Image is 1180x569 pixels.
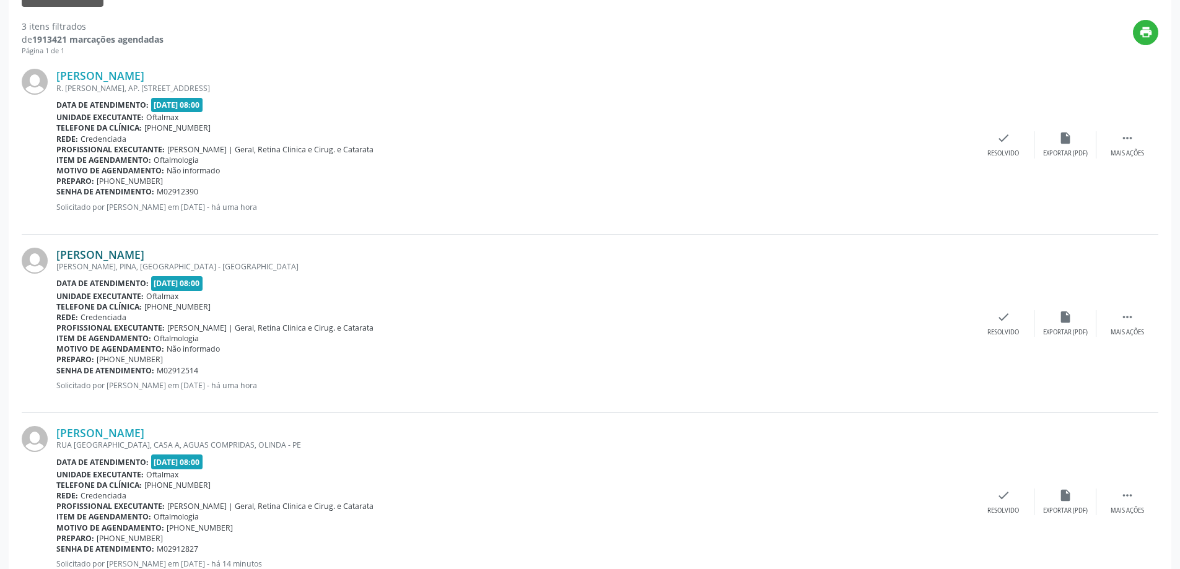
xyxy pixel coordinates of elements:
b: Rede: [56,134,78,144]
div: Exportar (PDF) [1043,506,1088,515]
span: Oftalmax [146,469,178,480]
b: Data de atendimento: [56,100,149,110]
img: img [22,69,48,95]
img: img [22,248,48,274]
b: Telefone da clínica: [56,480,142,490]
i: check [997,310,1010,324]
span: Credenciada [81,312,126,323]
button: print [1133,20,1158,45]
div: Mais ações [1111,328,1144,337]
span: [PHONE_NUMBER] [167,523,233,533]
b: Preparo: [56,533,94,544]
b: Unidade executante: [56,112,144,123]
span: Credenciada [81,134,126,144]
b: Rede: [56,490,78,501]
b: Profissional executante: [56,323,165,333]
span: M02912827 [157,544,198,554]
b: Senha de atendimento: [56,186,154,197]
span: Oftalmologia [154,333,199,344]
div: Exportar (PDF) [1043,149,1088,158]
i: check [997,489,1010,502]
div: RUA [GEOGRAPHIC_DATA], CASA A, AGUAS COMPRIDAS, OLINDA - PE [56,440,972,450]
div: R. [PERSON_NAME], AP. [STREET_ADDRESS] [56,83,972,93]
i:  [1121,131,1134,145]
i: insert_drive_file [1059,489,1072,502]
div: Página 1 de 1 [22,46,164,56]
b: Profissional executante: [56,144,165,155]
b: Unidade executante: [56,291,144,302]
span: Não informado [167,165,220,176]
a: [PERSON_NAME] [56,426,144,440]
b: Senha de atendimento: [56,544,154,554]
p: Solicitado por [PERSON_NAME] em [DATE] - há uma hora [56,380,972,391]
b: Preparo: [56,354,94,365]
b: Motivo de agendamento: [56,523,164,533]
i: print [1139,25,1153,39]
strong: 1913421 marcações agendadas [32,33,164,45]
b: Motivo de agendamento: [56,344,164,354]
div: Resolvido [987,149,1019,158]
b: Item de agendamento: [56,333,151,344]
p: Solicitado por [PERSON_NAME] em [DATE] - há 14 minutos [56,558,972,569]
span: M02912514 [157,365,198,376]
div: Mais ações [1111,506,1144,515]
b: Data de atendimento: [56,457,149,467]
i: insert_drive_file [1059,131,1072,145]
span: [PHONE_NUMBER] [144,123,211,133]
span: [PERSON_NAME] | Geral, Retina Clinica e Cirug. e Catarata [167,144,374,155]
span: [PHONE_NUMBER] [97,354,163,365]
b: Telefone da clínica: [56,302,142,312]
b: Item de agendamento: [56,511,151,522]
b: Motivo de agendamento: [56,165,164,176]
span: Oftalmax [146,291,178,302]
div: Resolvido [987,328,1019,337]
div: Mais ações [1111,149,1144,158]
span: [DATE] 08:00 [151,98,203,112]
span: [DATE] 08:00 [151,276,203,290]
span: [DATE] 08:00 [151,454,203,469]
i: insert_drive_file [1059,310,1072,324]
span: Não informado [167,344,220,354]
div: Exportar (PDF) [1043,328,1088,337]
span: [PHONE_NUMBER] [97,176,163,186]
span: Credenciada [81,490,126,501]
i:  [1121,310,1134,324]
span: Oftalmologia [154,511,199,522]
i:  [1121,489,1134,502]
b: Senha de atendimento: [56,365,154,376]
b: Data de atendimento: [56,278,149,289]
span: [PERSON_NAME] | Geral, Retina Clinica e Cirug. e Catarata [167,501,374,511]
img: img [22,426,48,452]
b: Telefone da clínica: [56,123,142,133]
b: Profissional executante: [56,501,165,511]
b: Unidade executante: [56,469,144,480]
span: [PHONE_NUMBER] [144,480,211,490]
span: [PHONE_NUMBER] [144,302,211,312]
b: Item de agendamento: [56,155,151,165]
span: M02912390 [157,186,198,197]
span: [PHONE_NUMBER] [97,533,163,544]
div: [PERSON_NAME], PINA, [GEOGRAPHIC_DATA] - [GEOGRAPHIC_DATA] [56,261,972,272]
b: Rede: [56,312,78,323]
p: Solicitado por [PERSON_NAME] em [DATE] - há uma hora [56,202,972,212]
i: check [997,131,1010,145]
div: de [22,33,164,46]
a: [PERSON_NAME] [56,69,144,82]
div: Resolvido [987,506,1019,515]
span: Oftalmax [146,112,178,123]
span: Oftalmologia [154,155,199,165]
a: [PERSON_NAME] [56,248,144,261]
div: 3 itens filtrados [22,20,164,33]
span: [PERSON_NAME] | Geral, Retina Clinica e Cirug. e Catarata [167,323,374,333]
b: Preparo: [56,176,94,186]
